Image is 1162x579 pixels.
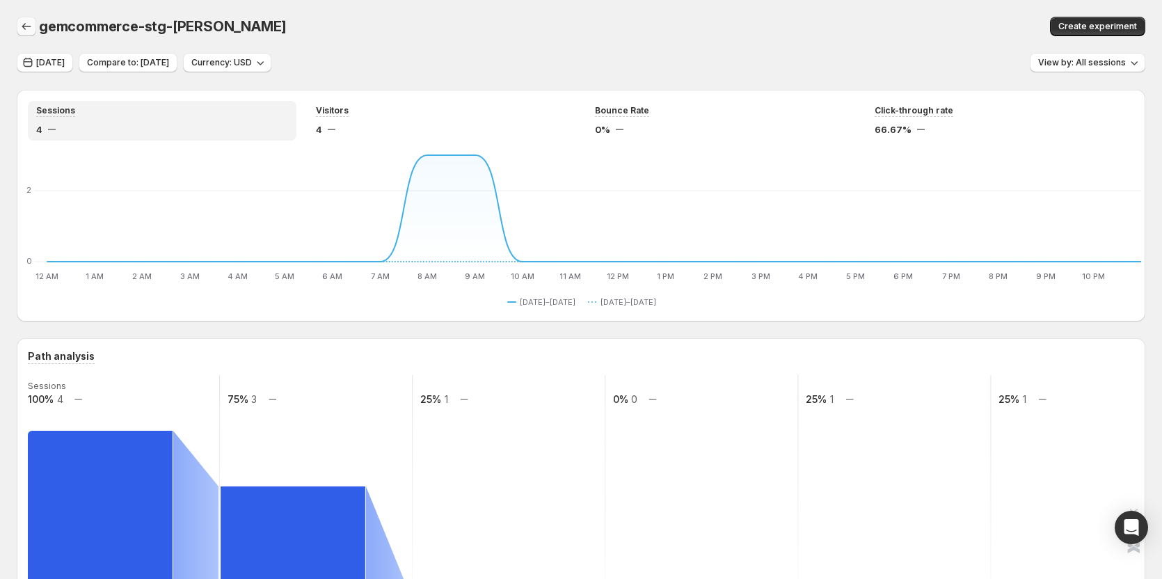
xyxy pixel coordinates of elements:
button: [DATE] [17,53,73,72]
text: 75% [228,393,248,405]
span: Create experiment [1058,21,1137,32]
text: 11 AM [559,271,581,281]
text: 25% [420,393,441,405]
h3: Path analysis [28,349,95,363]
text: 0 [631,393,637,405]
text: 1 [445,393,448,405]
div: Open Intercom Messenger [1115,511,1148,544]
text: 7 AM [371,271,390,281]
text: 2 PM [703,271,722,281]
span: [DATE]–[DATE] [600,296,656,308]
button: [DATE]–[DATE] [588,294,662,310]
text: 0% [613,393,628,405]
button: Currency: USD [183,53,271,72]
text: 10 AM [511,271,534,281]
button: Create experiment [1050,17,1145,36]
span: Click-through rate [875,105,953,116]
span: 4 [36,122,42,136]
text: 1 AM [86,271,104,281]
text: 4 AM [228,271,248,281]
text: 6 AM [322,271,342,281]
span: gemcommerce-stg-[PERSON_NAME] [39,18,287,35]
text: 4 [57,393,63,405]
text: 4 PM [798,271,818,281]
span: Sessions [36,105,75,116]
span: View by: All sessions [1038,57,1126,68]
span: Visitors [316,105,349,116]
button: View by: All sessions [1030,53,1145,72]
span: 0% [595,122,610,136]
text: 8 AM [417,271,437,281]
span: [DATE] [36,57,65,68]
text: 3 AM [180,271,200,281]
text: 5 PM [846,271,865,281]
text: 7 PM [942,271,960,281]
text: 1 PM [657,271,674,281]
span: 4 [316,122,322,136]
text: 0 [26,256,32,266]
span: Currency: USD [191,57,252,68]
span: [DATE]–[DATE] [520,296,575,308]
text: 100% [28,393,54,405]
text: Sessions [28,381,66,391]
text: 9 PM [1036,271,1056,281]
text: 3 [251,393,257,405]
span: 66.67% [875,122,912,136]
text: 1 [1023,393,1026,405]
button: [DATE]–[DATE] [507,294,581,310]
text: 12 AM [35,271,58,281]
button: Compare to: [DATE] [79,53,177,72]
span: Compare to: [DATE] [87,57,169,68]
span: Bounce Rate [595,105,649,116]
text: 25% [806,393,827,405]
text: 9 AM [465,271,485,281]
text: 6 PM [893,271,913,281]
text: 10 PM [1082,271,1105,281]
text: 8 PM [989,271,1008,281]
text: 1 [830,393,834,405]
text: 12 PM [607,271,629,281]
text: 2 [26,185,31,195]
text: 3 PM [751,271,770,281]
text: 5 AM [275,271,294,281]
text: 25% [998,393,1019,405]
text: 2 AM [132,271,152,281]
